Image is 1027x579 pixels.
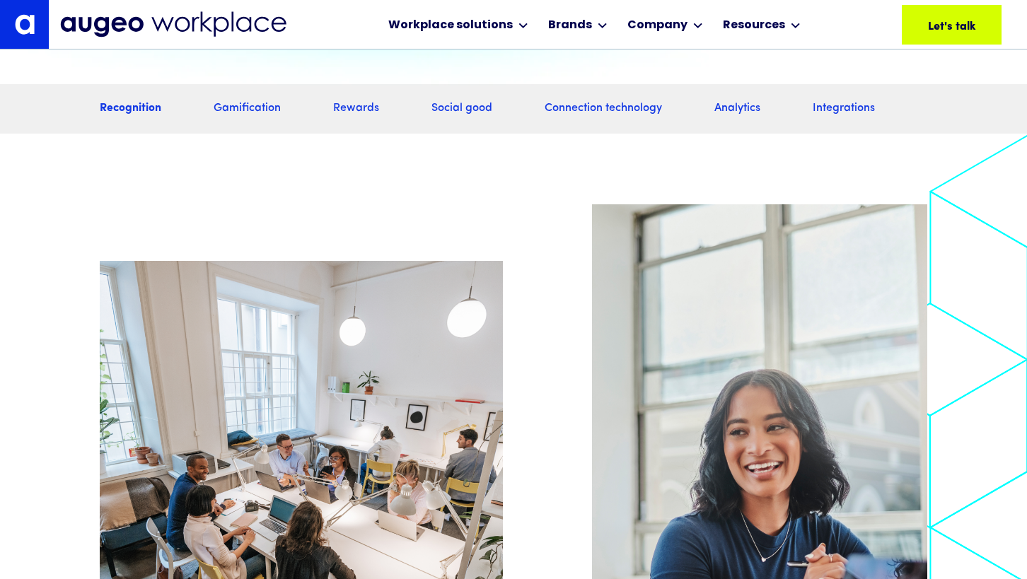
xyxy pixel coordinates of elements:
[100,101,161,117] a: Recognition
[214,101,281,117] a: Gamification
[60,11,286,37] img: Augeo Workplace business unit full logo in mignight blue.
[15,14,35,34] img: Augeo's "a" monogram decorative logo in white.
[813,101,875,117] a: Integrations
[388,17,513,34] div: Workplace solutions
[723,17,785,34] div: Resources
[627,17,687,34] div: Company
[333,101,379,117] a: Rewards
[548,17,592,34] div: Brands
[902,5,1002,45] a: Let's talk
[431,101,492,117] a: Social good
[545,101,662,117] a: Connection technology
[714,101,760,117] a: Analytics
